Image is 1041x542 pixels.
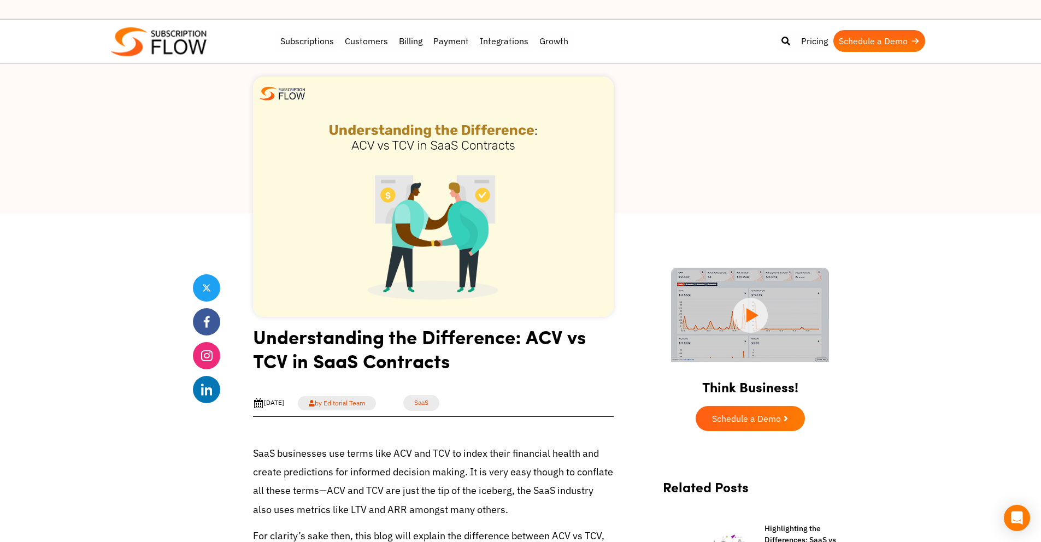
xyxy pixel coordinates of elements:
span: SaaS businesses use terms like ACV and TCV to index their financial health and create predictions... [253,447,613,516]
img: intro video [671,268,829,362]
img: Subscriptionflow [111,27,207,56]
a: Schedule a Demo [696,406,805,431]
a: Customers [339,30,393,52]
a: Schedule a Demo [833,30,925,52]
div: Open Intercom Messenger [1004,505,1030,531]
div: [DATE] [253,398,284,409]
a: Integrations [474,30,534,52]
h2: Related Posts [663,479,838,506]
a: SaaS [403,395,439,411]
span: Schedule a Demo [712,414,781,423]
a: Billing [393,30,428,52]
a: Payment [428,30,474,52]
a: Subscriptions [275,30,339,52]
h1: Understanding the Difference: ACV vs TCV in SaaS Contracts [253,325,614,381]
a: Growth [534,30,574,52]
img: ACV vs TCV [253,76,614,317]
h2: Think Business! [652,366,849,400]
a: by Editorial Team [298,396,376,410]
a: Pricing [796,30,833,52]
